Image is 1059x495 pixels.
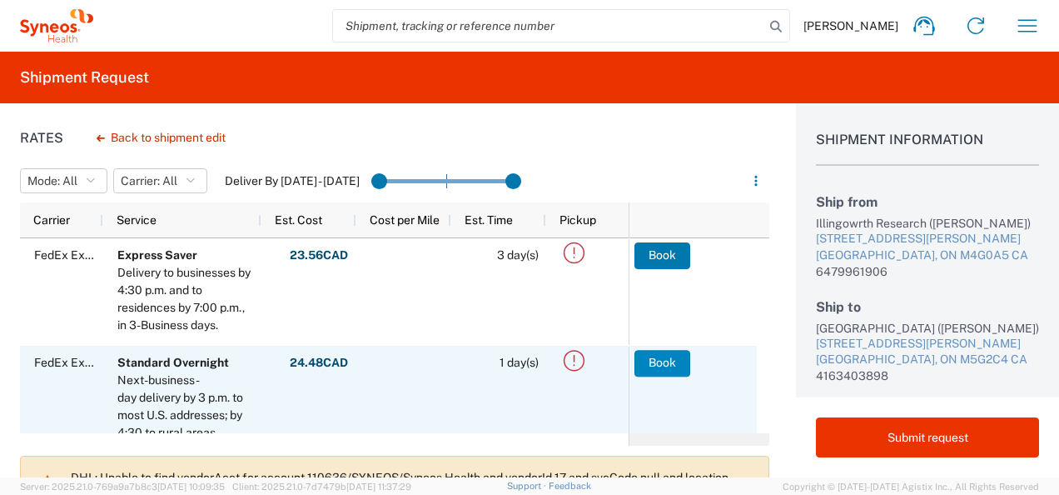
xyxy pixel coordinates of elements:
h2: Shipment Request [20,67,149,87]
div: Express Saver [117,247,254,264]
span: Client: 2025.21.0-7d7479b [232,482,411,492]
button: Mode: All [20,168,107,193]
a: Support [507,481,549,491]
span: 1 day(s) [500,357,539,370]
h2: Ship to [816,299,1039,315]
button: Back to shipment edit [83,123,239,152]
span: Server: 2025.21.0-769a9a7b8c3 [20,482,225,492]
div: [GEOGRAPHIC_DATA] ([PERSON_NAME]) [816,321,1039,336]
h2: Ship from [816,194,1039,210]
span: 3 day(s) [497,248,539,262]
span: [PERSON_NAME] [803,18,898,33]
span: FedEx Express [34,248,114,262]
a: [STREET_ADDRESS][PERSON_NAME][GEOGRAPHIC_DATA], ON M5G2C4 CA [816,336,1039,368]
div: 4163403898 [816,368,1039,383]
div: 6479961906 [816,264,1039,279]
div: [STREET_ADDRESS][PERSON_NAME] [816,231,1039,247]
div: Illingowrth Research ([PERSON_NAME]) [816,216,1039,231]
span: Est. Time [465,213,513,227]
span: Carrier: All [121,173,177,189]
span: Est. Cost [275,213,322,227]
button: 23.56CAD [289,242,349,269]
div: Delivery to businesses by 4:30 p.m. and to residences by 7:00 p.m., in 3-Business days. [117,264,254,334]
div: [GEOGRAPHIC_DATA], ON M4G0A5 CA [816,247,1039,264]
span: [DATE] 10:09:35 [157,482,225,492]
div: Standard Overnight [117,355,254,372]
span: 24.48 CAD [290,356,348,372]
span: Pickup [559,213,596,227]
button: Book [634,350,690,377]
span: FedEx Express [34,357,114,370]
a: Feedback [549,481,591,491]
label: Deliver By [DATE] - [DATE] [225,173,360,188]
div: Next-business-day delivery by 3 p.m. to most U.S. addresses; by 4:30 to rural areas. [117,372,254,442]
span: Cost per Mile [370,213,440,227]
span: Mode: All [27,173,77,189]
span: [DATE] 11:37:29 [346,482,411,492]
input: Shipment, tracking or reference number [333,10,764,42]
button: Submit request [816,417,1039,457]
button: 24.48CAD [289,350,349,377]
a: [STREET_ADDRESS][PERSON_NAME][GEOGRAPHIC_DATA], ON M4G0A5 CA [816,231,1039,263]
div: [STREET_ADDRESS][PERSON_NAME] [816,336,1039,352]
span: 23.56 CAD [290,247,348,263]
button: Carrier: All [113,168,207,193]
button: Book [634,242,690,269]
span: Service [117,213,157,227]
h1: Shipment Information [816,132,1039,166]
span: Copyright © [DATE]-[DATE] Agistix Inc., All Rights Reserved [783,479,1039,494]
span: Carrier [33,213,70,227]
h1: Rates [20,130,63,146]
div: [GEOGRAPHIC_DATA], ON M5G2C4 CA [816,352,1039,368]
